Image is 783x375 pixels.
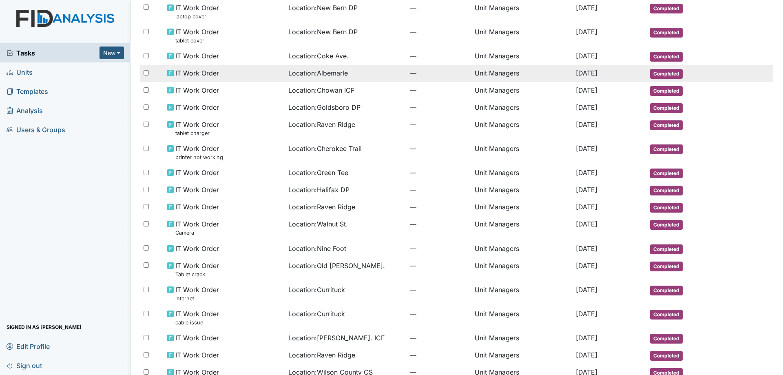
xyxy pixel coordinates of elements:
span: IT Work Order tablet charger [175,120,219,137]
span: [DATE] [576,69,597,77]
span: IT Work Order tablet cover [175,27,219,44]
small: laptop cover [175,13,219,20]
span: Location : Raven Ridge [288,202,355,212]
span: IT Work Order cable issue [175,309,219,326]
span: [DATE] [576,244,597,253]
span: Location : Currituck [288,285,345,295]
span: IT Work Order Camera [175,219,219,237]
span: Location : Nine Foot [288,244,346,253]
span: Location : Cherokee Trail [288,144,362,153]
span: Location : Old [PERSON_NAME]. [288,261,385,271]
span: Completed [650,144,683,154]
span: Completed [650,52,683,62]
td: Unit Managers [471,182,573,199]
span: Completed [650,28,683,38]
span: Location : [PERSON_NAME]. ICF [288,333,385,343]
span: IT Work Order internet [175,285,219,302]
span: IT Work Order [175,333,219,343]
span: — [410,102,468,112]
span: [DATE] [576,28,597,36]
span: Templates [7,85,48,98]
span: IT Work Order [175,68,219,78]
span: Analysis [7,104,43,117]
span: IT Work Order [175,202,219,212]
small: tablet charger [175,129,219,137]
td: Unit Managers [471,164,573,182]
td: Unit Managers [471,240,573,257]
span: — [410,333,468,343]
span: IT Work Order laptop cover [175,3,219,20]
span: — [410,185,468,195]
span: Sign out [7,359,42,372]
span: Completed [650,286,683,295]
td: Unit Managers [471,65,573,82]
span: — [410,244,468,253]
span: IT Work Order [175,168,219,178]
span: Completed [650,244,683,254]
span: — [410,261,468,271]
span: IT Work Order [175,85,219,95]
td: Unit Managers [471,140,573,164]
span: Location : Currituck [288,309,345,319]
small: printer not working [175,153,223,161]
span: IT Work Order [175,185,219,195]
small: internet [175,295,219,302]
span: — [410,85,468,95]
span: Completed [650,103,683,113]
span: [DATE] [576,334,597,342]
span: Completed [650,69,683,79]
span: Edit Profile [7,340,50,353]
td: Unit Managers [471,306,573,330]
td: Unit Managers [471,257,573,282]
span: — [410,285,468,295]
span: Location : Raven Ridge [288,120,355,129]
span: Location : Halifax DP [288,185,349,195]
span: Completed [650,310,683,320]
span: — [410,202,468,212]
span: [DATE] [576,86,597,94]
span: IT Work Order [175,51,219,61]
td: Unit Managers [471,82,573,99]
span: [DATE] [576,203,597,211]
button: New [100,47,124,59]
span: [DATE] [576,351,597,359]
td: Unit Managers [471,99,573,116]
span: Tasks [7,48,100,58]
span: IT Work Order [175,244,219,253]
span: Location : Green Tee [288,168,348,178]
span: [DATE] [576,286,597,294]
td: Unit Managers [471,199,573,216]
span: — [410,168,468,178]
span: Completed [650,262,683,271]
td: Unit Managers [471,24,573,48]
span: Completed [650,120,683,130]
span: [DATE] [576,310,597,318]
span: Completed [650,351,683,361]
span: [DATE] [576,262,597,270]
span: [DATE] [576,52,597,60]
span: Location : Walnut St. [288,219,348,229]
span: [DATE] [576,220,597,228]
span: Location : New Bern DP [288,3,358,13]
span: Completed [650,86,683,96]
td: Unit Managers [471,330,573,347]
small: tablet cover [175,37,219,44]
td: Unit Managers [471,347,573,364]
span: [DATE] [576,186,597,194]
span: — [410,27,468,37]
span: — [410,350,468,360]
small: Tablet crack [175,271,219,278]
span: IT Work Order [175,350,219,360]
span: — [410,3,468,13]
span: — [410,309,468,319]
span: Location : New Bern DP [288,27,358,37]
span: Completed [650,203,683,213]
span: — [410,144,468,153]
span: — [410,68,468,78]
span: IT Work Order printer not working [175,144,223,161]
td: Unit Managers [471,116,573,140]
span: [DATE] [576,4,597,12]
span: Users & Groups [7,123,65,136]
span: — [410,219,468,229]
td: Unit Managers [471,216,573,240]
